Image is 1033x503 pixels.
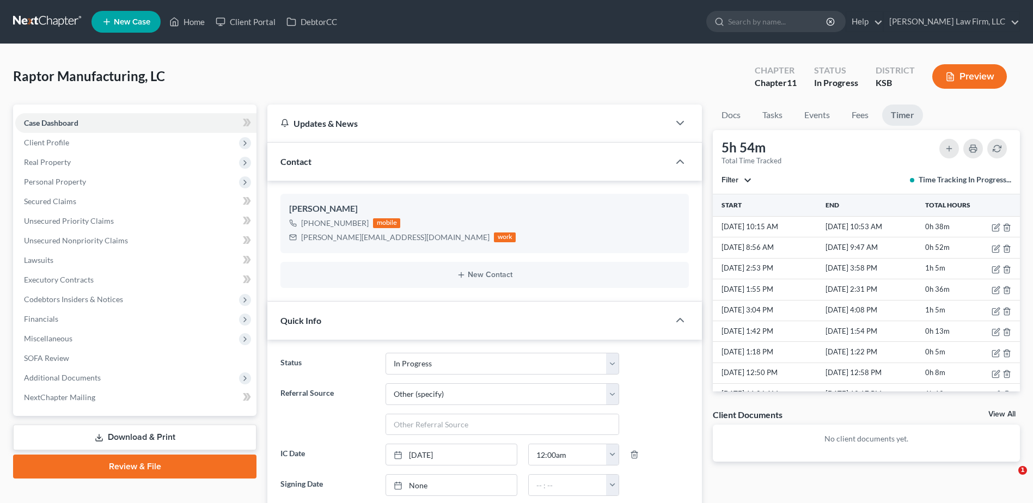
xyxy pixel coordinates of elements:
[787,77,797,88] span: 11
[280,156,311,167] span: Contact
[722,156,781,165] div: Total Time Tracked
[15,250,256,270] a: Lawsuits
[24,236,128,245] span: Unsecured Nonpriority Claims
[713,384,823,404] td: [DATE] 11:06 AM
[925,243,950,251] span: 0h 52m
[823,258,923,279] td: [DATE] 3:58 PM
[722,433,1011,444] p: No client documents yet.
[529,475,607,495] input: -- : --
[823,300,923,321] td: [DATE] 4:08 PM
[24,373,101,382] span: Additional Documents
[713,363,823,383] td: [DATE] 12:50 PM
[24,255,53,265] span: Lawsuits
[15,388,256,407] a: NextChapter Mailing
[713,279,823,300] td: [DATE] 1:55 PM
[823,237,923,258] td: [DATE] 9:47 AM
[15,113,256,133] a: Case Dashboard
[275,444,380,465] label: IC Date
[13,68,165,84] span: Raptor Manufacturing, LC
[722,139,781,156] div: 5h 54m
[755,77,797,89] div: Chapter
[24,177,86,186] span: Personal Property
[713,342,823,363] td: [DATE] 1:18 PM
[728,11,828,32] input: Search by name...
[24,138,69,147] span: Client Profile
[24,334,72,343] span: Miscellaneous
[823,279,923,300] td: [DATE] 2:31 PM
[713,258,823,279] td: [DATE] 2:53 PM
[843,105,878,126] a: Fees
[373,218,400,228] div: mobile
[301,232,490,243] div: [PERSON_NAME][EMAIL_ADDRESS][DOMAIN_NAME]
[289,203,680,216] div: [PERSON_NAME]
[15,192,256,211] a: Secured Claims
[15,270,256,290] a: Executory Contracts
[823,321,923,341] td: [DATE] 1:54 PM
[713,105,749,126] a: Docs
[925,347,945,356] span: 0h 5m
[996,466,1022,492] iframe: Intercom live chat
[823,363,923,383] td: [DATE] 12:58 PM
[823,194,923,216] th: End
[910,174,1011,185] div: Time Tracking In Progress...
[925,222,950,231] span: 0h 38m
[24,157,71,167] span: Real Property
[275,474,380,496] label: Signing Date
[925,263,945,272] span: 1h 5m
[13,425,256,450] a: Download & Print
[13,455,256,479] a: Review & File
[24,392,95,402] span: NextChapter Mailing
[280,315,321,326] span: Quick Info
[281,12,343,32] a: DebtorCC
[754,105,791,126] a: Tasks
[925,368,945,377] span: 0h 8m
[882,105,923,126] a: Timer
[722,175,738,185] span: Filter
[386,475,517,495] a: None
[1018,466,1027,475] span: 1
[24,118,78,127] span: Case Dashboard
[923,194,1020,216] th: Total Hours
[494,232,516,242] div: work
[713,300,823,321] td: [DATE] 3:04 PM
[884,12,1019,32] a: [PERSON_NAME] Law Firm, LLC
[275,383,380,435] label: Referral Source
[713,216,823,237] td: [DATE] 10:15 AM
[713,321,823,341] td: [DATE] 1:42 PM
[925,327,950,335] span: 0h 13m
[24,353,69,363] span: SOFA Review
[24,197,76,206] span: Secured Claims
[876,64,915,77] div: District
[988,410,1016,418] a: View All
[796,105,839,126] a: Events
[24,275,94,284] span: Executory Contracts
[210,12,281,32] a: Client Portal
[823,216,923,237] td: [DATE] 10:53 AM
[529,444,607,465] input: -- : --
[15,211,256,231] a: Unsecured Priority Claims
[814,77,858,89] div: In Progress
[15,231,256,250] a: Unsecured Nonpriority Claims
[386,444,517,465] a: [DATE]
[24,314,58,323] span: Financials
[114,18,150,26] span: New Case
[301,218,369,229] div: [PHONE_NUMBER]
[15,348,256,368] a: SOFA Review
[386,414,619,435] input: Other Referral Source
[755,64,797,77] div: Chapter
[275,353,380,375] label: Status
[876,77,915,89] div: KSB
[289,271,680,279] button: New Contact
[814,64,858,77] div: Status
[713,237,823,258] td: [DATE] 8:56 AM
[925,389,950,398] span: 1h 12m
[823,342,923,363] td: [DATE] 1:22 PM
[722,176,751,184] button: Filter
[24,216,114,225] span: Unsecured Priority Claims
[846,12,883,32] a: Help
[713,194,823,216] th: Start
[280,118,656,129] div: Updates & News
[925,305,945,314] span: 1h 5m
[925,285,950,293] span: 0h 36m
[24,295,123,304] span: Codebtors Insiders & Notices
